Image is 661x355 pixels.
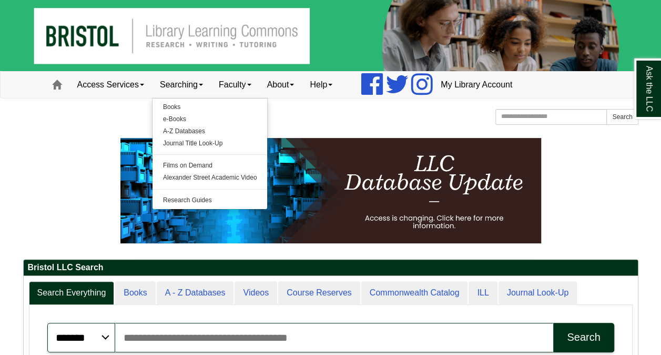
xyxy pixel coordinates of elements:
a: Faculty [211,72,259,98]
button: Search [553,323,614,352]
a: My Library Account [433,72,520,98]
a: Searching [152,72,211,98]
a: Commonwealth Catalog [361,281,468,305]
a: Films on Demand [152,160,268,172]
a: Journal Title Look-Up [152,137,268,150]
a: A-Z Databases [152,125,268,137]
div: Search [567,331,600,343]
a: Books [115,281,155,305]
a: Access Services [69,72,152,98]
a: ILL [469,281,497,305]
a: e-Books [152,113,268,125]
a: Videos [235,281,277,305]
a: A - Z Databases [157,281,234,305]
a: Journal Look-Up [499,281,577,305]
a: Search Everything [29,281,115,305]
img: HTML tutorial [120,138,541,243]
a: Research Guides [152,194,268,206]
a: Course Reserves [278,281,360,305]
h2: Bristol LLC Search [24,260,638,276]
a: Books [152,101,268,113]
a: About [259,72,302,98]
button: Search [606,109,638,125]
a: Alexander Street Academic Video [152,172,268,184]
a: Help [302,72,340,98]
